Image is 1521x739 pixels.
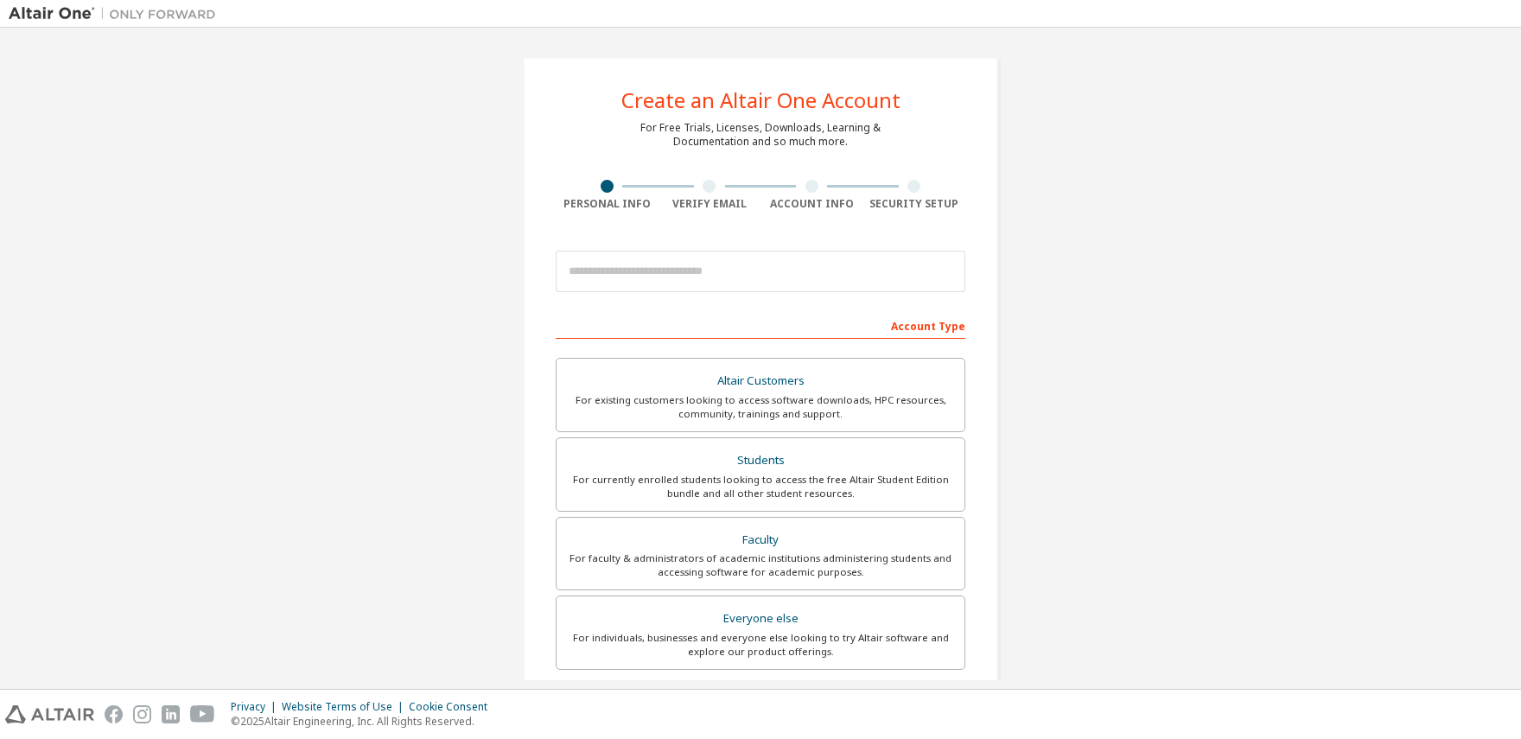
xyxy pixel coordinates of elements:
img: linkedin.svg [162,705,180,723]
div: For faculty & administrators of academic institutions administering students and accessing softwa... [567,551,954,579]
div: Account Type [556,311,965,339]
div: For individuals, businesses and everyone else looking to try Altair software and explore our prod... [567,631,954,659]
div: Create an Altair One Account [621,90,901,111]
div: Faculty [567,528,954,552]
div: Cookie Consent [409,700,498,714]
p: © 2025 Altair Engineering, Inc. All Rights Reserved. [231,714,498,729]
div: Personal Info [556,197,659,211]
img: instagram.svg [133,705,151,723]
div: Students [567,449,954,473]
div: Privacy [231,700,282,714]
div: Website Terms of Use [282,700,409,714]
div: Account Info [760,197,863,211]
div: For existing customers looking to access software downloads, HPC resources, community, trainings ... [567,393,954,421]
div: Security Setup [863,197,966,211]
img: youtube.svg [190,705,215,723]
div: For Free Trials, Licenses, Downloads, Learning & Documentation and so much more. [640,121,881,149]
img: facebook.svg [105,705,123,723]
div: For currently enrolled students looking to access the free Altair Student Edition bundle and all ... [567,473,954,500]
img: altair_logo.svg [5,705,94,723]
div: Everyone else [567,607,954,631]
div: Altair Customers [567,369,954,393]
img: Altair One [9,5,225,22]
div: Verify Email [659,197,761,211]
